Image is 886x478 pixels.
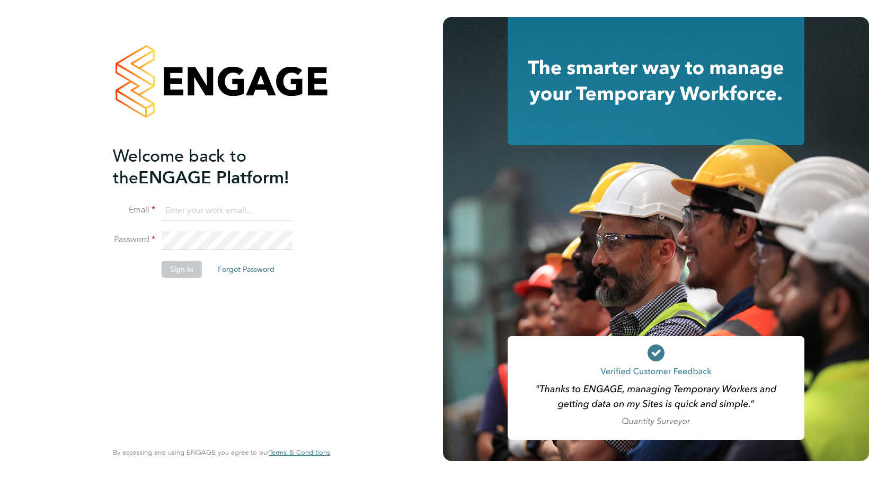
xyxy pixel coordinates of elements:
label: Password [113,234,155,245]
input: Enter your work email... [162,201,293,220]
span: Welcome back to the [113,146,246,188]
label: Email [113,205,155,216]
button: Forgot Password [209,261,283,278]
span: By accessing and using ENGAGE you agree to our [113,448,330,457]
h2: ENGAGE Platform! [113,145,320,189]
button: Sign In [162,261,202,278]
a: Terms & Conditions [269,448,330,457]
